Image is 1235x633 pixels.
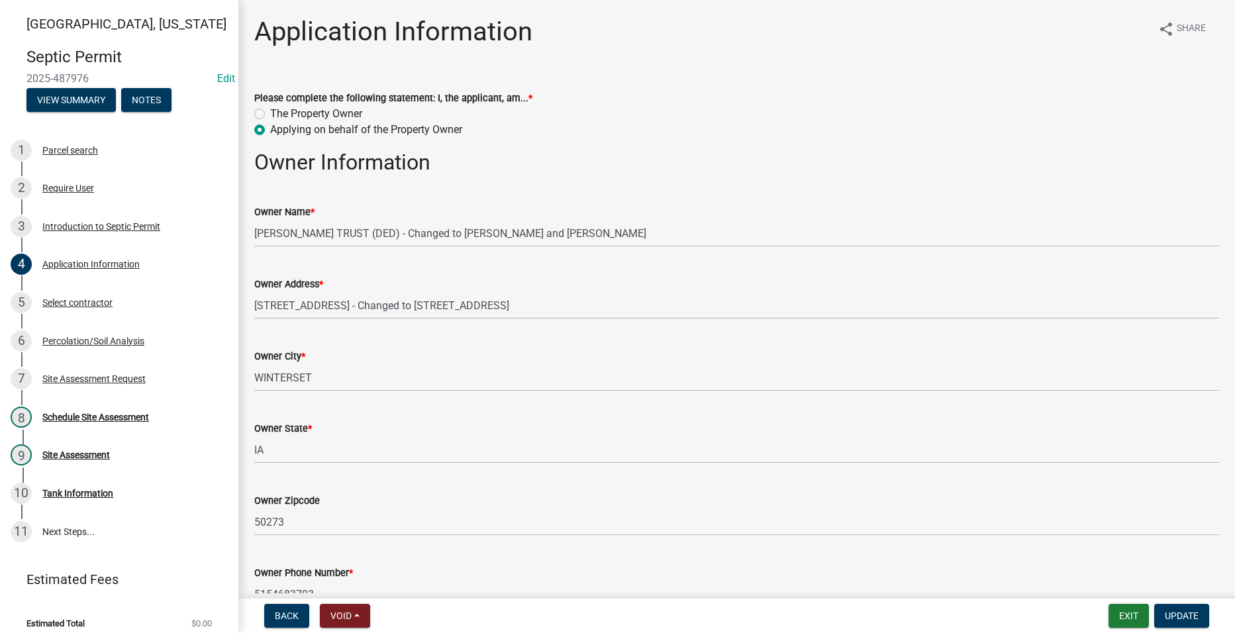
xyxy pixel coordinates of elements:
[254,352,305,362] label: Owner City
[1148,16,1216,42] button: shareShare
[11,140,32,161] div: 1
[1165,610,1199,621] span: Update
[254,280,323,289] label: Owner Address
[217,72,235,85] wm-modal-confirm: Edit Application Number
[320,604,370,628] button: Void
[26,16,226,32] span: [GEOGRAPHIC_DATA], [US_STATE]
[11,177,32,199] div: 2
[254,497,320,506] label: Owner Zipcode
[42,374,146,383] div: Site Assessment Request
[264,604,309,628] button: Back
[42,298,113,307] div: Select contractor
[217,72,235,85] a: Edit
[11,330,32,352] div: 6
[42,146,98,155] div: Parcel search
[11,444,32,465] div: 9
[254,150,1219,175] h2: Owner Information
[26,95,116,106] wm-modal-confirm: Summary
[42,450,110,460] div: Site Assessment
[11,566,217,593] a: Estimated Fees
[11,407,32,428] div: 8
[254,424,312,434] label: Owner State
[42,413,149,422] div: Schedule Site Assessment
[254,94,532,103] label: Please complete the following statement: I, the applicant, am...
[270,122,462,138] label: Applying on behalf of the Property Owner
[11,216,32,237] div: 3
[26,72,212,85] span: 2025-487976
[42,183,94,193] div: Require User
[26,619,85,628] span: Estimated Total
[1158,21,1174,37] i: share
[1177,21,1206,37] span: Share
[270,106,362,122] label: The Property Owner
[26,88,116,112] button: View Summary
[1109,604,1149,628] button: Exit
[42,489,113,498] div: Tank Information
[11,483,32,504] div: 10
[11,521,32,542] div: 11
[254,208,315,217] label: Owner Name
[254,569,353,578] label: Owner Phone Number
[26,48,228,67] h4: Septic Permit
[121,88,172,112] button: Notes
[42,222,160,231] div: Introduction to Septic Permit
[11,292,32,313] div: 5
[121,95,172,106] wm-modal-confirm: Notes
[1154,604,1209,628] button: Update
[42,336,144,346] div: Percolation/Soil Analysis
[254,16,532,48] h1: Application Information
[11,368,32,389] div: 7
[42,260,140,269] div: Application Information
[191,619,212,628] span: $0.00
[330,610,352,621] span: Void
[11,254,32,275] div: 4
[275,610,299,621] span: Back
